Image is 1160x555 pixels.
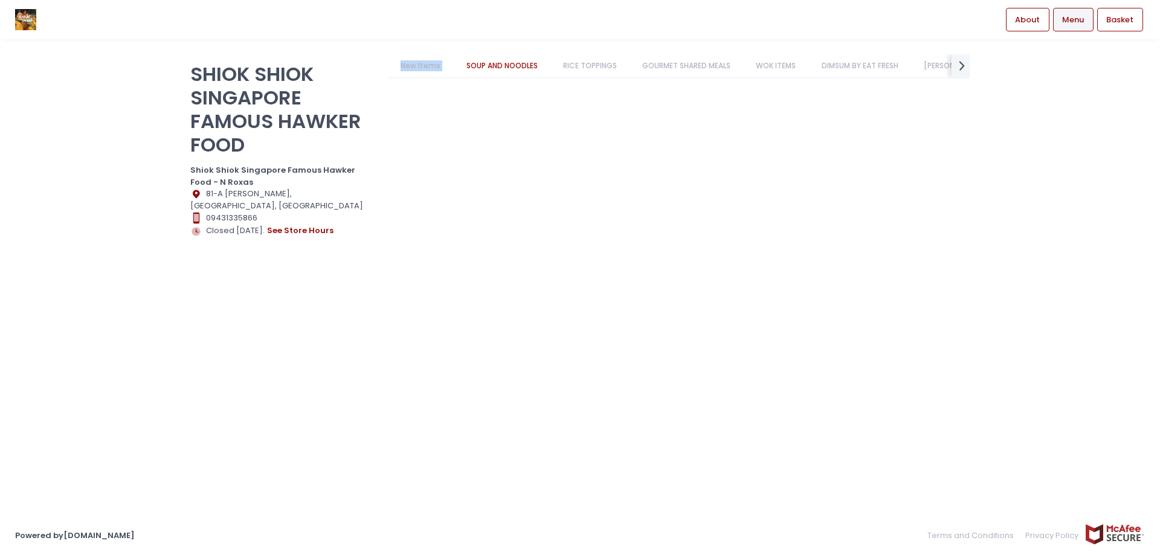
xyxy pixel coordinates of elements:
p: SHIOK SHIOK SINGAPORE FAMOUS HAWKER FOOD [190,62,374,156]
img: logo [15,9,36,30]
a: Privacy Policy [1020,524,1085,547]
a: About [1006,8,1049,31]
a: SOUP AND NOODLES [454,54,549,77]
b: Shiok Shiok Singapore Famous Hawker Food - N Roxas [190,164,355,188]
a: Powered by[DOMAIN_NAME] [15,530,135,541]
a: Terms and Conditions [927,524,1020,547]
a: GOURMET SHARED MEALS [631,54,743,77]
div: Closed [DATE]. [190,224,374,237]
span: Menu [1062,14,1084,26]
div: 81-A [PERSON_NAME], [GEOGRAPHIC_DATA], [GEOGRAPHIC_DATA] [190,188,374,212]
button: see store hours [266,224,334,237]
span: Basket [1106,14,1133,26]
div: 09431335866 [190,212,374,224]
a: New Items [389,54,453,77]
span: About [1015,14,1040,26]
img: mcafee-secure [1084,524,1145,545]
a: DIMSUM BY EAT FRESH [810,54,910,77]
a: RICE TOPPINGS [551,54,628,77]
a: [PERSON_NAME] [912,54,995,77]
a: WOK ITEMS [744,54,808,77]
a: Menu [1053,8,1094,31]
